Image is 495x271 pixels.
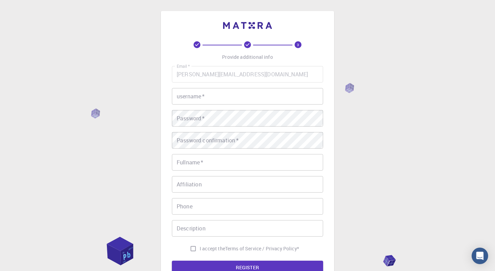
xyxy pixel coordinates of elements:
[222,54,273,61] p: Provide additional info
[177,63,190,69] label: Email
[200,245,225,252] span: I accept the
[297,42,299,47] text: 3
[225,245,299,252] a: Terms of Service / Privacy Policy*
[225,245,299,252] p: Terms of Service / Privacy Policy *
[472,248,488,264] div: Open Intercom Messenger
